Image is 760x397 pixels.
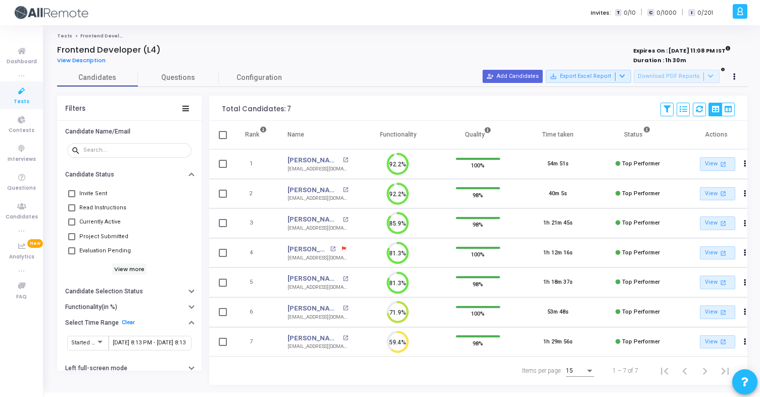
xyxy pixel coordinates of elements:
span: 100% [471,308,485,319]
span: Dashboard [7,58,37,66]
span: Top Performer [622,249,660,256]
span: Project Submitted [79,231,128,243]
div: [EMAIL_ADDRESS][DOMAIN_NAME] [288,165,348,173]
div: Items per page: [522,366,562,375]
span: I [688,9,695,17]
span: Analytics [9,253,34,261]
span: Top Performer [622,308,660,315]
h6: View more [112,263,147,275]
button: First page [654,361,675,381]
div: Time taken [542,129,574,140]
button: Download PDF Reports [634,70,720,83]
span: Evaluation Pending [79,245,131,257]
button: Actions [738,157,752,171]
span: 100% [471,160,485,170]
span: C [647,9,654,17]
a: [PERSON_NAME] [288,274,340,284]
h6: Select Time Range [65,319,119,327]
td: 6 [234,297,277,327]
button: Select Time RangeClear [57,315,202,330]
button: Candidate Name/Email [57,123,202,139]
span: T [615,9,622,17]
span: Top Performer [622,190,660,197]
div: Name [288,129,304,140]
span: Configuration [236,72,282,83]
span: Contests [9,126,34,135]
div: 1h 29m 56s [543,338,573,346]
a: View [700,305,735,319]
strong: Expires On : [DATE] 11:08 PM IST [633,44,731,55]
div: [EMAIL_ADDRESS][DOMAIN_NAME] [288,195,348,202]
input: From Date ~ To Date [113,340,187,346]
button: Last page [715,361,735,381]
a: View [700,276,735,289]
mat-icon: open_in_new [343,187,348,193]
span: 15 [566,367,573,374]
a: [PERSON_NAME] [288,333,340,343]
mat-icon: open_in_new [330,246,336,252]
span: 98% [472,279,483,289]
span: Tests [14,98,29,106]
span: Questions [138,72,219,83]
a: [PERSON_NAME] [288,185,340,195]
span: Top Performer [622,279,660,285]
button: Left full-screen mode [57,361,202,376]
span: 0/10 [624,9,636,17]
button: Actions [738,187,752,201]
span: 100% [471,249,485,259]
span: Candidates [57,72,138,83]
mat-icon: search [71,146,83,155]
div: [EMAIL_ADDRESS][DOMAIN_NAME] [288,314,348,321]
div: 1h 12m 16s [543,249,573,257]
td: 4 [234,238,277,268]
td: 5 [234,268,277,297]
th: Functionality [358,121,438,149]
input: Search... [83,147,187,153]
h6: Candidate Selection Status [65,288,143,295]
button: Actions [738,246,752,260]
a: [PERSON_NAME] [288,244,327,254]
button: Export Excel Report [546,70,631,83]
mat-icon: open_in_new [719,160,727,168]
div: View Options [708,103,735,116]
a: View [700,157,735,171]
span: | [682,7,683,18]
mat-icon: save_alt [550,73,557,80]
mat-icon: open_in_new [719,219,727,228]
span: Read Instructions [79,202,126,214]
button: Functionality(in %) [57,299,202,315]
span: Questions [7,184,36,193]
span: 0/201 [697,9,713,17]
button: Actions [738,216,752,231]
td: 1 [234,149,277,179]
div: Filters [65,105,85,113]
th: Rank [234,121,277,149]
a: View [700,246,735,260]
h6: Functionality(in %) [65,303,117,311]
a: View Description [57,57,113,64]
strong: Duration : 1h 30m [633,56,686,64]
span: Invite Sent [79,188,107,200]
span: 0/1000 [656,9,677,17]
h6: Candidate Name/Email [65,128,130,136]
mat-icon: person_add_alt [487,73,494,80]
mat-icon: open_in_new [719,278,727,287]
div: 1 – 7 of 7 [612,366,638,375]
div: [EMAIL_ADDRESS][DOMAIN_NAME] [288,284,348,291]
td: 7 [234,327,277,357]
div: Total Candidates: 7 [222,105,291,113]
span: Started At [71,339,97,346]
span: | [641,7,642,18]
mat-icon: open_in_new [343,335,348,341]
label: Invites: [591,9,611,17]
a: Tests [57,33,72,39]
span: Top Performer [622,160,660,167]
button: Previous page [675,361,695,381]
h4: Frontend Developer (L4) [57,45,161,55]
div: [EMAIL_ADDRESS][DOMAIN_NAME] [288,225,348,232]
a: [PERSON_NAME] [PERSON_NAME] [288,303,340,314]
button: Candidate Status [57,167,202,183]
mat-icon: open_in_new [343,157,348,163]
